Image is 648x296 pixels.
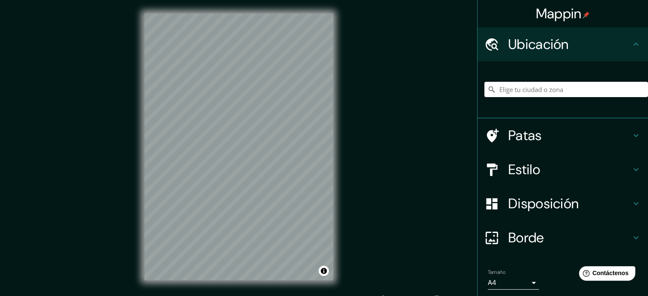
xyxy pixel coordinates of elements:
font: Ubicación [508,35,569,53]
img: pin-icon.png [583,11,590,18]
canvas: Mapa [144,14,333,280]
div: Disposición [478,187,648,221]
div: Patas [478,118,648,152]
input: Elige tu ciudad o zona [484,82,648,97]
font: Mappin [536,5,582,23]
button: Activar o desactivar atribución [319,266,329,276]
div: Borde [478,221,648,255]
font: Tamaño [488,269,505,276]
font: Disposición [508,195,579,213]
font: Patas [508,126,542,144]
div: A4 [488,276,539,290]
font: Estilo [508,161,540,178]
font: A4 [488,278,496,287]
div: Ubicación [478,27,648,61]
iframe: Lanzador de widgets de ayuda [572,263,639,287]
div: Estilo [478,152,648,187]
font: Borde [508,229,544,247]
